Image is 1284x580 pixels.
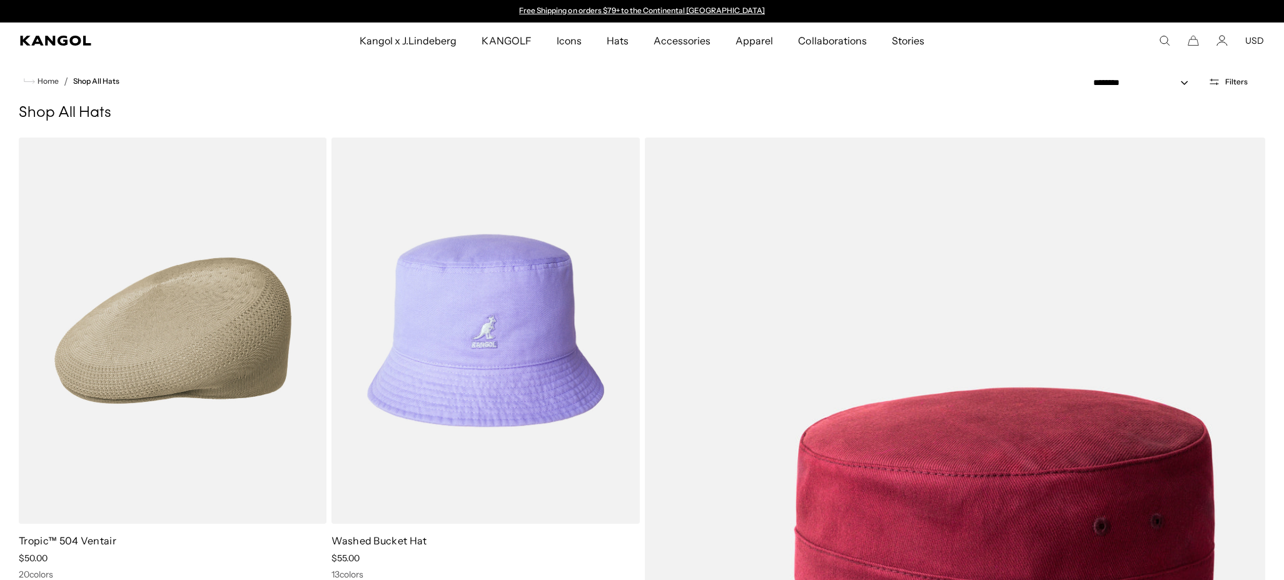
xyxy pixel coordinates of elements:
[35,77,59,86] span: Home
[879,22,937,59] a: Stories
[347,22,470,59] a: Kangol x J.Lindeberg
[469,22,543,59] a: KANGOLF
[24,76,59,87] a: Home
[607,22,629,59] span: Hats
[19,552,48,564] span: $50.00
[19,137,326,524] img: Tropic™ 504 Ventair
[519,6,765,15] a: Free Shipping on orders $79+ to the Continental [GEOGRAPHIC_DATA]
[1216,35,1228,46] a: Account
[331,534,427,547] a: Washed Bucket Hat
[331,569,639,580] div: 13 colors
[73,77,119,86] a: Shop All Hats
[594,22,641,59] a: Hats
[798,22,866,59] span: Collaborations
[736,22,773,59] span: Apparel
[20,36,238,46] a: Kangol
[1188,35,1199,46] button: Cart
[513,6,771,16] slideshow-component: Announcement bar
[513,6,771,16] div: 1 of 2
[1088,76,1201,89] select: Sort by: Featured
[360,22,457,59] span: Kangol x J.Lindeberg
[1225,77,1248,86] span: Filters
[59,74,68,89] li: /
[19,534,116,547] a: Tropic™ 504 Ventair
[331,137,639,524] img: Washed Bucket Hat
[723,22,786,59] a: Apparel
[544,22,594,59] a: Icons
[557,22,582,59] span: Icons
[331,552,360,564] span: $55.00
[1245,35,1264,46] button: USD
[19,104,1265,122] h1: Shop All Hats
[786,22,879,59] a: Collaborations
[19,569,326,580] div: 20 colors
[1159,35,1170,46] summary: Search here
[482,22,531,59] span: KANGOLF
[641,22,723,59] a: Accessories
[654,22,710,59] span: Accessories
[892,22,924,59] span: Stories
[513,6,771,16] div: Announcement
[1201,76,1255,87] button: Open filters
